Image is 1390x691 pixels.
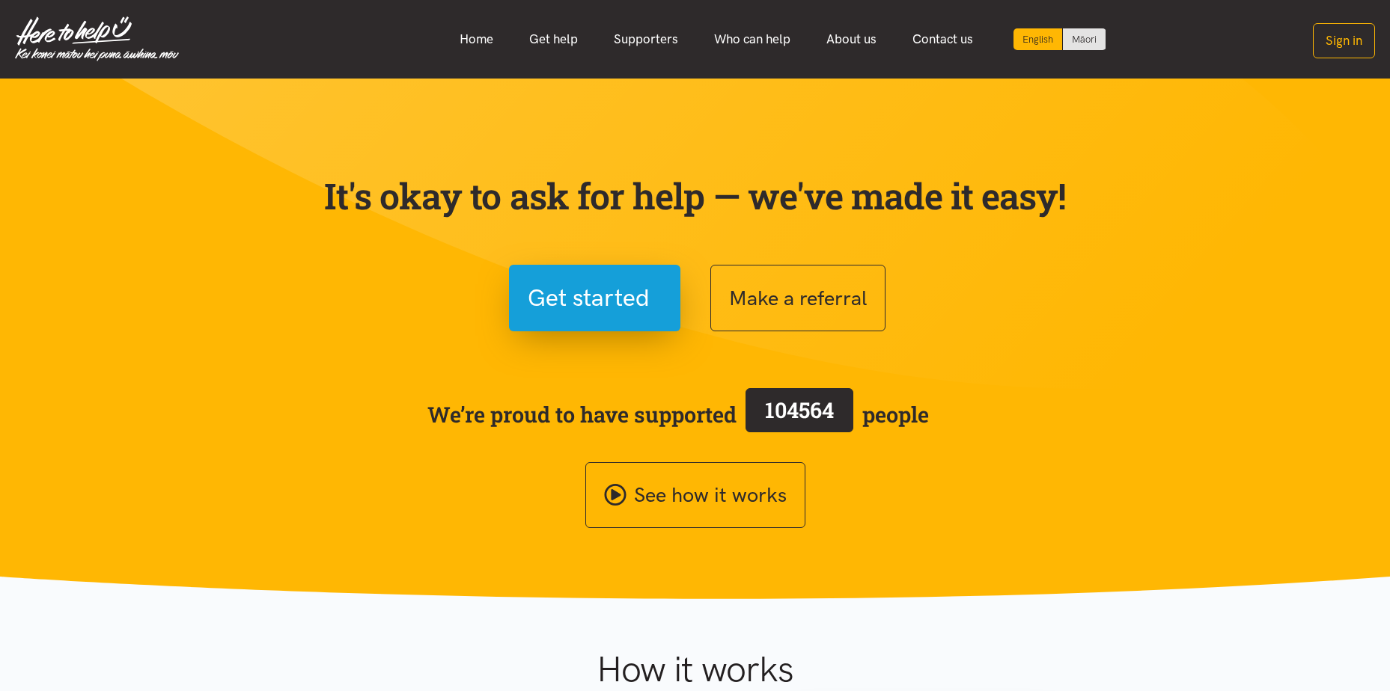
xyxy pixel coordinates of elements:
[1313,23,1375,58] button: Sign in
[528,279,650,317] span: Get started
[894,23,991,55] a: Contact us
[15,16,179,61] img: Home
[442,23,511,55] a: Home
[1013,28,1106,50] div: Language toggle
[765,396,834,424] span: 104564
[509,265,680,331] button: Get started
[696,23,808,55] a: Who can help
[1013,28,1063,50] div: Current language
[1063,28,1106,50] a: Switch to Te Reo Māori
[596,23,696,55] a: Supporters
[710,265,885,331] button: Make a referral
[585,462,805,529] a: See how it works
[451,648,939,691] h1: How it works
[737,385,862,443] a: 104564
[321,174,1070,218] p: It's okay to ask for help — we've made it easy!
[511,23,596,55] a: Get help
[808,23,894,55] a: About us
[427,385,929,443] span: We’re proud to have supported people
